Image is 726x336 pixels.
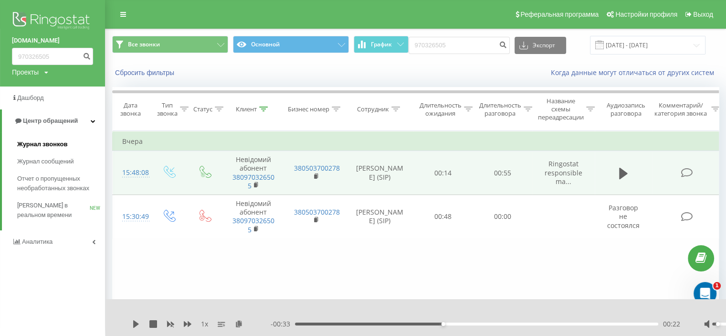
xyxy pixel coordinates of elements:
[222,195,284,239] td: Невідомий абонент
[12,67,39,77] div: Проекты
[17,136,105,153] a: Журнал звонков
[551,68,719,77] a: Когда данные могут отличаться от других систем
[515,37,566,54] button: Экспорт
[545,159,582,185] span: Ringostat responsible ma...
[17,157,74,166] span: Журнал сообщений
[201,319,208,329] span: 1 x
[442,322,445,326] div: Accessibility label
[232,216,274,234] a: 380970326505
[357,105,389,113] div: Сотрудник
[122,163,141,182] div: 15:48:08
[607,203,640,229] span: Разговор не состоялся
[122,207,141,226] div: 15:30:49
[294,207,340,217] a: 380503700278
[12,36,93,45] a: [DOMAIN_NAME]
[12,10,93,33] img: Ringostat logo
[232,173,274,190] a: 380970326505
[347,195,413,239] td: [PERSON_NAME] (SIP)
[17,153,105,170] a: Журнал сообщений
[371,41,392,48] span: График
[17,197,105,224] a: [PERSON_NAME] в реальном времениNEW
[17,170,105,197] a: Отчет о пропущенных необработанных звонках
[193,105,212,113] div: Статус
[17,94,44,101] span: Дашборд
[693,11,713,18] span: Выход
[112,36,228,53] button: Все звонки
[479,101,521,118] div: Длительность разговора
[413,195,473,239] td: 00:48
[236,105,257,113] div: Клиент
[17,201,90,220] span: [PERSON_NAME] в реальном времени
[294,163,340,173] a: 380503700278
[222,151,284,195] td: Невідомий абонент
[128,41,160,48] span: Все звонки
[157,101,178,118] div: Тип звонка
[615,11,677,18] span: Настройки профиля
[112,68,179,77] button: Сбросить фильтры
[22,238,53,245] span: Аналитика
[2,109,105,132] a: Центр обращений
[473,151,533,195] td: 00:55
[113,101,148,118] div: Дата звонка
[653,101,709,118] div: Комментарий/категория звонка
[17,174,100,193] span: Отчет о пропущенных необработанных звонках
[288,105,329,113] div: Бизнес номер
[233,36,349,53] button: Основной
[473,195,533,239] td: 00:00
[23,117,78,124] span: Центр обращений
[354,36,409,53] button: График
[716,322,720,326] div: Accessibility label
[413,151,473,195] td: 00:14
[663,319,680,329] span: 00:22
[694,282,716,305] iframe: Intercom live chat
[538,97,584,121] div: Название схемы переадресации
[113,132,724,151] td: Вчера
[17,140,67,149] span: Журнал звонков
[271,319,295,329] span: - 00:33
[713,282,721,290] span: 1
[603,101,649,118] div: Аудиозапись разговора
[409,37,510,54] input: Поиск по номеру
[12,48,93,65] input: Поиск по номеру
[347,151,413,195] td: [PERSON_NAME] (SIP)
[520,11,599,18] span: Реферальная программа
[420,101,462,118] div: Длительность ожидания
